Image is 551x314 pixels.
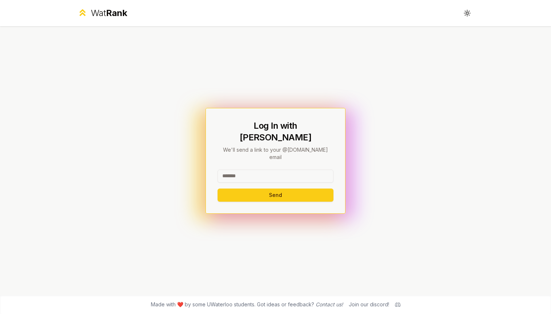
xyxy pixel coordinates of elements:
button: Send [218,189,333,202]
h1: Log In with [PERSON_NAME] [218,120,333,143]
a: Contact us! [316,301,343,307]
p: We'll send a link to your @[DOMAIN_NAME] email [218,146,333,161]
div: Join our discord! [349,301,389,308]
a: WatRank [77,7,127,19]
span: Rank [106,8,127,18]
span: Made with ❤️ by some UWaterloo students. Got ideas or feedback? [151,301,343,308]
div: Wat [91,7,127,19]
